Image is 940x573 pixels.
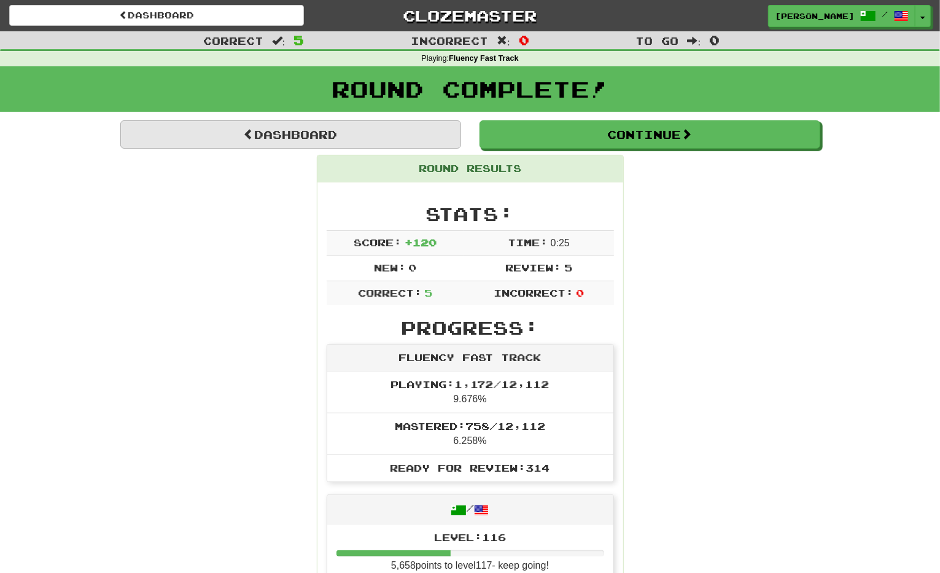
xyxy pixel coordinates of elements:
span: / [882,10,888,18]
span: Incorrect: [494,287,573,298]
span: 5 [564,262,572,273]
span: 0 [408,262,416,273]
div: Fluency Fast Track [327,345,613,372]
li: 6.258% [327,413,613,455]
span: 5 [424,287,432,298]
span: : [688,36,701,46]
a: Clozemaster [322,5,617,26]
span: : [497,36,510,46]
span: 0 [519,33,529,47]
span: Correct [203,34,263,47]
a: [PERSON_NAME] / [768,5,915,27]
span: Time: [508,236,548,248]
span: 5 [293,33,304,47]
span: 0 [576,287,584,298]
span: Score: [354,236,402,248]
a: Dashboard [120,120,461,149]
h1: Round Complete! [4,77,936,101]
span: 0 [709,33,720,47]
span: Review: [505,262,561,273]
div: / [327,495,613,524]
span: [PERSON_NAME] [775,10,855,21]
a: Dashboard [9,5,304,26]
span: + 120 [405,236,437,248]
span: Correct: [358,287,422,298]
span: : [272,36,285,46]
button: Continue [480,120,820,149]
span: Mastered: 758 / 12,112 [395,420,545,432]
span: Incorrect [411,34,488,47]
div: Round Results [317,155,623,182]
span: Level: 116 [434,531,506,543]
span: Playing: 1,172 / 12,112 [391,378,550,390]
h2: Stats: [327,204,614,224]
span: Ready for Review: 314 [390,462,550,474]
span: New: [374,262,406,273]
span: 0 : 25 [551,238,570,248]
h2: Progress: [327,318,614,338]
strong: Fluency Fast Track [449,54,518,63]
span: To go [636,34,679,47]
li: 9.676% [327,372,613,413]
